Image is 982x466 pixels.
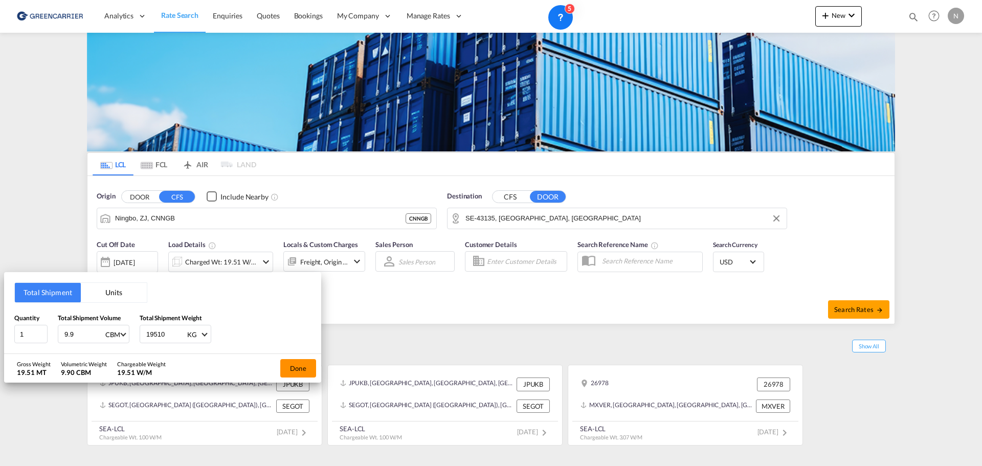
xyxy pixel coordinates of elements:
[63,325,104,343] input: Enter volume
[17,360,51,368] div: Gross Weight
[140,314,202,322] span: Total Shipment Weight
[61,360,107,368] div: Volumetric Weight
[280,359,316,378] button: Done
[15,283,81,302] button: Total Shipment
[117,360,166,368] div: Chargeable Weight
[145,325,186,343] input: Enter weight
[58,314,121,322] span: Total Shipment Volume
[17,368,51,377] div: 19.51 MT
[105,330,120,339] div: CBM
[61,368,107,377] div: 9.90 CBM
[14,314,39,322] span: Quantity
[81,283,147,302] button: Units
[117,368,166,377] div: 19.51 W/M
[187,330,197,339] div: KG
[14,325,48,343] input: Qty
